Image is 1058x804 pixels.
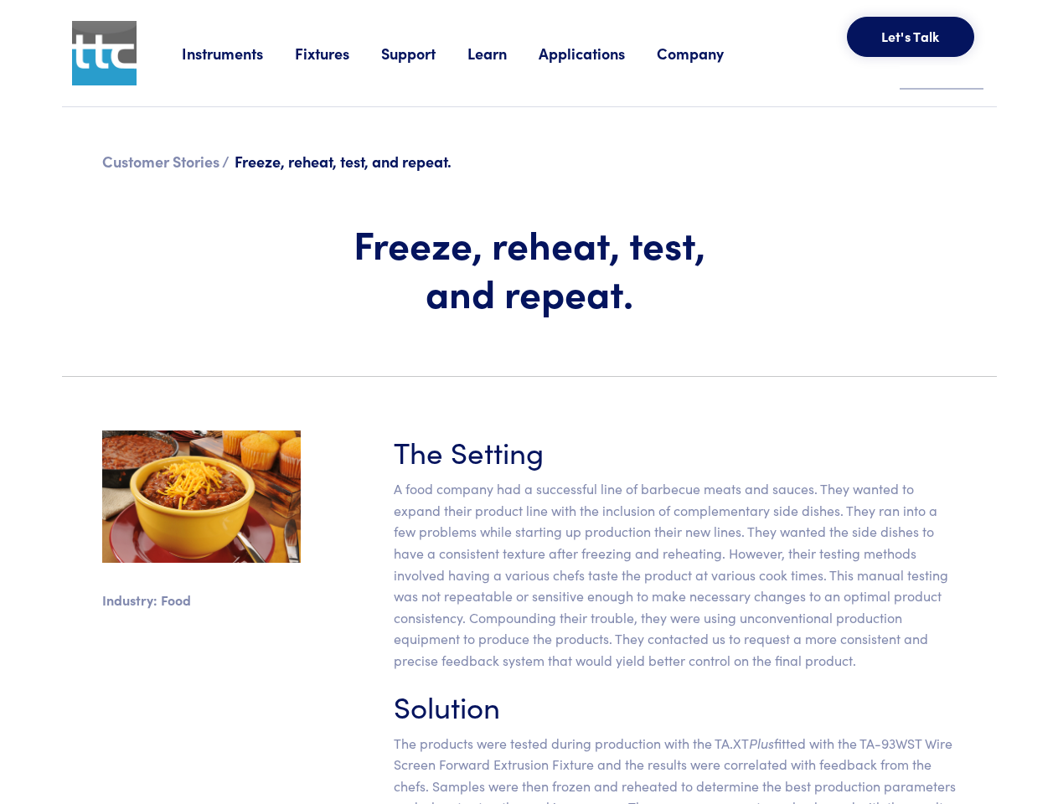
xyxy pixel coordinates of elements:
a: Fixtures [295,43,381,64]
img: ttc_logo_1x1_v1.0.png [72,21,137,85]
a: Learn [467,43,539,64]
em: Plus [749,734,774,752]
h3: The Setting [394,430,957,472]
h3: Solution [394,685,957,726]
span: Freeze, reheat, test, and repeat. [235,151,452,172]
a: Applications [539,43,657,64]
a: Customer Stories / [102,151,230,172]
a: Support [381,43,467,64]
a: Instruments [182,43,295,64]
h1: Freeze, reheat, test, and repeat. [321,219,738,316]
a: Company [657,43,756,64]
button: Let's Talk [847,17,974,57]
p: A food company had a successful line of barbecue meats and sauces. They wanted to expand their pr... [394,478,957,671]
img: sidedishes.jpg [102,430,301,563]
p: Industry: Food [102,590,301,611]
